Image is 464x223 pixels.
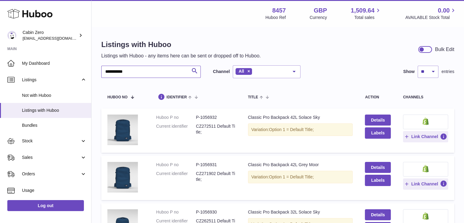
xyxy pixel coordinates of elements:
[405,6,457,20] a: 0.00 AVAILABLE Stock Total
[438,6,450,15] span: 0.00
[22,171,80,177] span: Orders
[351,6,382,20] a: 1,509.64 Total sales
[411,134,438,139] span: Link Channel
[405,15,457,20] span: AVAILABLE Stock Total
[248,209,353,215] div: Classic Pro Backpack 32L Solace Sky
[248,115,353,120] div: Classic Pro Backpack 42L Solace Sky
[365,162,390,173] a: Details
[196,115,236,120] dd: P-1056932
[423,165,429,172] img: shopify-small.png
[239,69,244,74] span: All
[107,162,138,192] img: Classic Pro Backpack 42L Grey Moor
[196,171,236,182] dd: CZ271902 Default Title;
[435,46,454,53] div: Bulk Edit
[22,155,80,160] span: Sales
[269,174,314,179] span: Option 1 = Default Title;
[248,171,353,183] div: Variation:
[314,6,327,15] strong: GBP
[156,115,196,120] dt: Huboo P no
[101,53,261,59] p: Listings with Huboo - any items here can be sent or dropped off to Huboo.
[403,178,448,189] button: Link Channel
[365,209,390,220] a: Details
[248,162,353,168] div: Classic Pro Backpack 42L Grey Moor
[403,131,448,142] button: Link Channel
[411,181,438,187] span: Link Channel
[423,118,429,125] img: shopify-small.png
[213,69,230,75] label: Channel
[248,95,258,99] span: title
[365,127,390,138] button: Labels
[156,209,196,215] dt: Huboo P no
[22,77,80,83] span: Listings
[403,95,448,99] div: channels
[167,95,187,99] span: identifier
[441,69,454,75] span: entries
[365,115,390,126] a: Details
[310,15,327,20] div: Currency
[107,95,128,99] span: Huboo no
[23,30,77,41] div: Cabin Zero
[22,122,87,128] span: Bundles
[365,175,390,186] button: Labels
[156,162,196,168] dt: Huboo P no
[269,127,314,132] span: Option 1 = Default Title;
[22,108,87,113] span: Listings with Huboo
[365,95,390,99] div: action
[403,69,415,75] label: Show
[22,188,87,193] span: Usage
[107,115,138,145] img: Classic Pro Backpack 42L Solace Sky
[265,15,286,20] div: Huboo Ref
[23,36,90,41] span: [EMAIL_ADDRESS][DOMAIN_NAME]
[22,138,80,144] span: Stock
[7,200,84,211] a: Log out
[423,212,429,220] img: shopify-small.png
[22,93,87,98] span: Not with Huboo
[101,40,261,49] h1: Listings with Huboo
[196,209,236,215] dd: P-1056930
[354,15,381,20] span: Total sales
[196,162,236,168] dd: P-1056931
[156,171,196,182] dt: Current identifier
[156,123,196,135] dt: Current identifier
[272,6,286,15] strong: 8457
[7,31,16,40] img: internalAdmin-8457@internal.huboo.com
[196,123,236,135] dd: CZ272511 Default Title;
[248,123,353,136] div: Variation:
[351,6,375,15] span: 1,509.64
[22,60,87,66] span: My Dashboard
